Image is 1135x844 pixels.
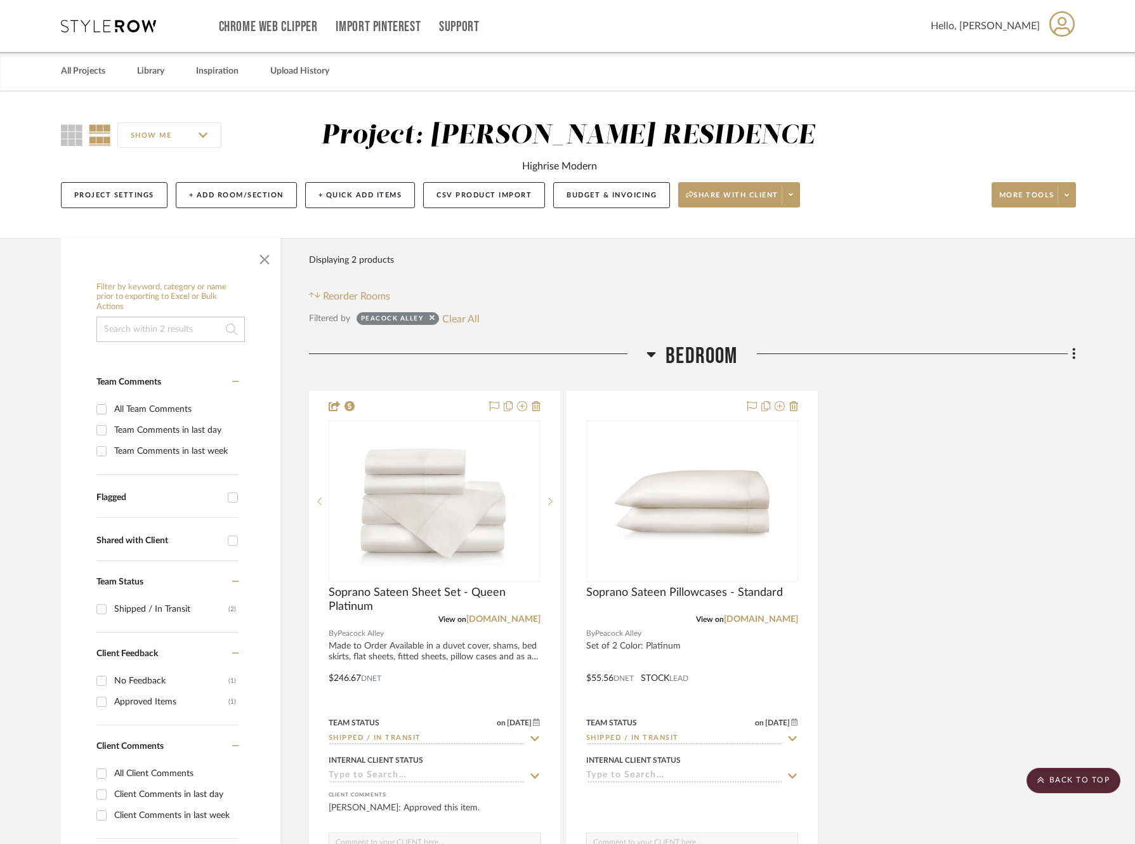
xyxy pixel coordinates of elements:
[696,616,724,623] span: View on
[931,18,1040,34] span: Hello, [PERSON_NAME]
[586,770,783,782] input: Type to Search…
[114,671,228,691] div: No Feedback
[270,63,329,80] a: Upload History
[586,733,783,745] input: Type to Search…
[114,763,236,784] div: All Client Comments
[755,719,764,727] span: on
[96,577,143,586] span: Team Status
[587,421,797,581] div: 0
[309,247,394,273] div: Displaying 2 products
[176,182,297,208] button: + Add Room/Section
[595,628,641,640] span: Peacock Alley
[114,420,236,440] div: Team Comments in last day
[96,742,164,751] span: Client Comments
[1027,768,1120,793] scroll-to-top-button: BACK TO TOP
[196,63,239,80] a: Inspiration
[309,312,350,326] div: Filtered by
[114,692,228,712] div: Approved Items
[522,159,597,174] div: Highrise Modern
[329,801,541,827] div: [PERSON_NAME]: Approved this item.
[96,282,245,312] h6: Filter by keyword, category or name prior to exporting to Excel or Bulk Actions
[613,422,771,581] img: Soprano Sateen Pillowcases - Standard
[137,63,164,80] a: Library
[96,378,161,386] span: Team Comments
[466,615,541,624] a: [DOMAIN_NAME]
[329,733,525,745] input: Type to Search…
[439,22,479,32] a: Support
[61,63,105,80] a: All Projects
[228,692,236,712] div: (1)
[999,190,1054,209] span: More tools
[96,649,158,658] span: Client Feedback
[686,190,778,209] span: Share with client
[252,244,277,270] button: Close
[114,599,228,619] div: Shipped / In Transit
[586,628,595,640] span: By
[764,718,791,727] span: [DATE]
[586,755,681,766] div: Internal Client Status
[666,343,737,370] span: Bedroom
[497,719,506,727] span: on
[423,182,545,208] button: CSV Product Import
[321,122,815,149] div: Project: [PERSON_NAME] RESIDENCE
[553,182,670,208] button: Budget & Invoicing
[219,22,318,32] a: Chrome Web Clipper
[114,805,236,826] div: Client Comments in last week
[329,755,423,766] div: Internal Client Status
[96,536,221,546] div: Shared with Client
[114,441,236,461] div: Team Comments in last week
[329,586,541,614] span: Soprano Sateen Sheet Set - Queen Platinum
[438,616,466,623] span: View on
[329,628,338,640] span: By
[228,671,236,691] div: (1)
[724,615,798,624] a: [DOMAIN_NAME]
[338,628,384,640] span: Peacock Alley
[305,182,416,208] button: + Quick Add Items
[114,784,236,805] div: Client Comments in last day
[329,421,540,581] div: 0
[96,317,245,342] input: Search within 2 results
[506,718,533,727] span: [DATE]
[309,289,391,304] button: Reorder Rooms
[114,399,236,419] div: All Team Comments
[586,586,783,600] span: Soprano Sateen Pillowcases - Standard
[323,289,390,304] span: Reorder Rooms
[329,717,379,729] div: Team Status
[361,314,424,327] div: Peacock Alley
[329,770,525,782] input: Type to Search…
[96,492,221,503] div: Flagged
[228,599,236,619] div: (2)
[442,310,480,327] button: Clear All
[678,182,800,208] button: Share with client
[355,422,514,581] img: Soprano Sateen Sheet Set - Queen Platinum
[61,182,167,208] button: Project Settings
[586,717,637,729] div: Team Status
[336,22,421,32] a: Import Pinterest
[992,182,1076,208] button: More tools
